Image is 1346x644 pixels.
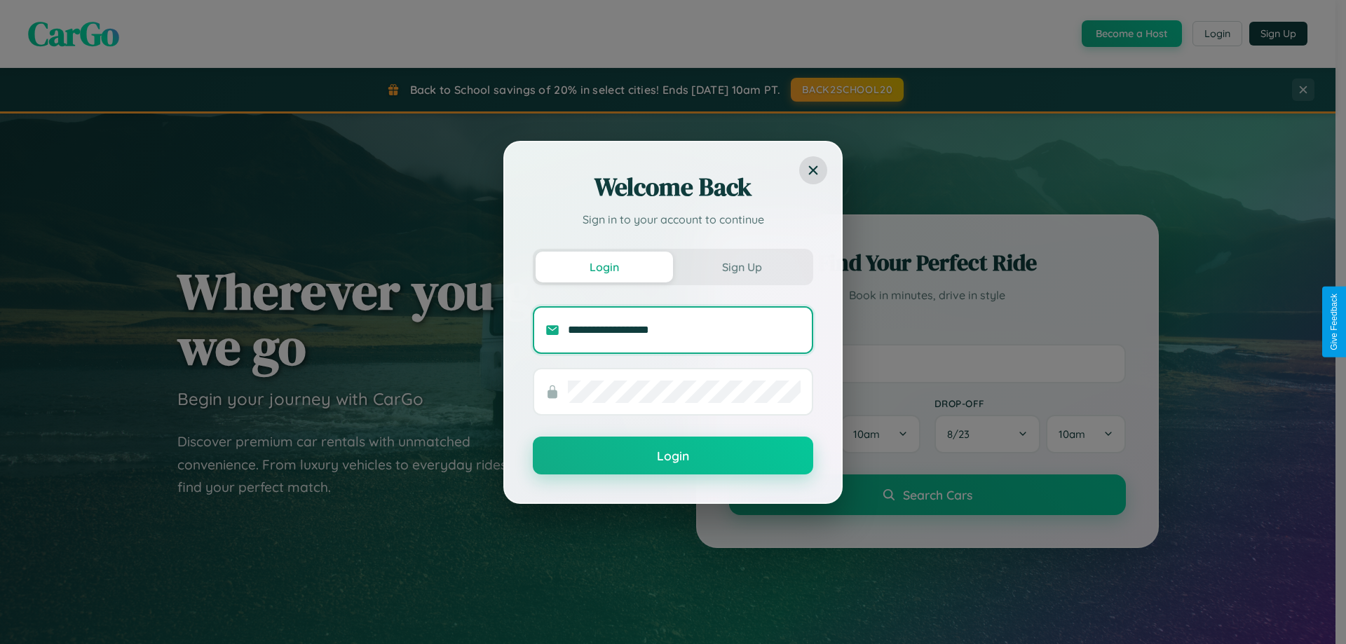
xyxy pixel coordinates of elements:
[1329,294,1339,350] div: Give Feedback
[673,252,810,282] button: Sign Up
[533,211,813,228] p: Sign in to your account to continue
[536,252,673,282] button: Login
[533,437,813,474] button: Login
[533,170,813,204] h2: Welcome Back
